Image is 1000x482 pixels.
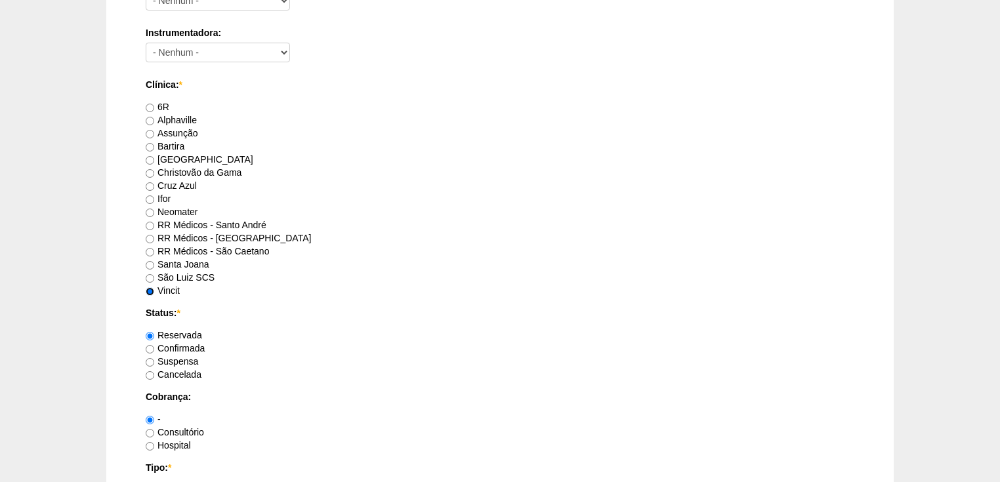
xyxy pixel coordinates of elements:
[146,390,854,403] label: Cobrança:
[146,193,171,204] label: Ifor
[146,235,154,243] input: RR Médicos - [GEOGRAPHIC_DATA]
[146,156,154,165] input: [GEOGRAPHIC_DATA]
[146,427,204,437] label: Consultório
[146,371,154,380] input: Cancelada
[146,180,197,191] label: Cruz Azul
[146,130,154,138] input: Assunção
[146,306,854,319] label: Status:
[146,143,154,151] input: Bartira
[146,26,854,39] label: Instrumentadora:
[146,272,215,283] label: São Luiz SCS
[146,287,154,296] input: Vincit
[146,442,154,451] input: Hospital
[146,115,197,125] label: Alphaville
[146,274,154,283] input: São Luiz SCS
[146,128,198,138] label: Assunção
[146,117,154,125] input: Alphaville
[146,222,154,230] input: RR Médicos - Santo André
[146,169,154,178] input: Christovão da Gama
[179,79,182,90] span: Este campo é obrigatório.
[146,167,241,178] label: Christovão da Gama
[146,78,854,91] label: Clínica:
[146,358,154,367] input: Suspensa
[146,154,253,165] label: [GEOGRAPHIC_DATA]
[146,195,154,204] input: Ifor
[146,440,191,451] label: Hospital
[146,414,161,424] label: -
[146,330,202,340] label: Reservada
[146,345,154,353] input: Confirmada
[146,332,154,340] input: Reservada
[146,285,180,296] label: Vincit
[146,356,198,367] label: Suspensa
[146,233,311,243] label: RR Médicos - [GEOGRAPHIC_DATA]
[146,182,154,191] input: Cruz Azul
[146,246,269,256] label: RR Médicos - São Caetano
[146,104,154,112] input: 6R
[146,429,154,437] input: Consultório
[146,220,266,230] label: RR Médicos - Santo André
[146,261,154,270] input: Santa Joana
[146,259,209,270] label: Santa Joana
[146,248,154,256] input: RR Médicos - São Caetano
[146,461,854,474] label: Tipo:
[146,343,205,353] label: Confirmada
[146,102,169,112] label: 6R
[146,416,154,424] input: -
[146,141,184,151] label: Bartira
[146,207,198,217] label: Neomater
[177,308,180,318] span: Este campo é obrigatório.
[146,369,201,380] label: Cancelada
[146,209,154,217] input: Neomater
[168,462,171,473] span: Este campo é obrigatório.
